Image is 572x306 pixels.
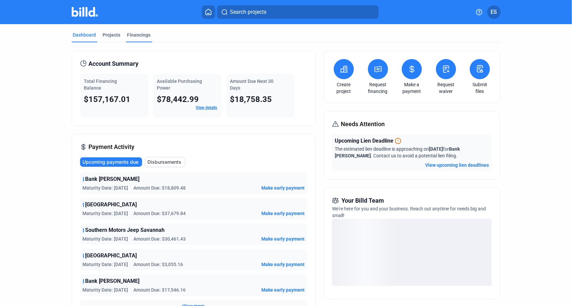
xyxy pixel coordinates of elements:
[261,210,305,217] button: Make early payment
[230,79,274,91] span: Amount Due Next 30 Days
[103,32,121,38] div: Projects
[127,32,151,38] div: Financings
[83,185,128,191] span: Maturity Date: [DATE]
[217,5,379,19] button: Search projects
[341,119,385,129] span: Needs Attention
[491,8,497,16] span: ES
[366,81,390,95] a: Request financing
[196,105,217,110] a: View details
[145,157,185,167] button: Disbursements
[134,236,186,242] span: Amount Due: $30,461.43
[468,81,492,95] a: Submit files
[341,196,384,205] span: Your Billd Team
[157,95,199,104] span: $78,442.99
[429,146,443,152] span: [DATE]
[85,277,140,285] span: Bank [PERSON_NAME]
[261,236,305,242] button: Make early payment
[89,59,139,68] span: Account Summary
[85,252,137,260] span: [GEOGRAPHIC_DATA]
[84,79,117,91] span: Total Financing Balance
[83,287,128,293] span: Maturity Date: [DATE]
[83,159,139,165] span: Upcoming payments due
[73,32,96,38] div: Dashboard
[332,219,492,286] div: loading
[84,95,131,104] span: $157,167.01
[157,79,202,91] span: Available Purchasing Power
[83,210,128,217] span: Maturity Date: [DATE]
[85,175,140,183] span: Bank [PERSON_NAME]
[89,142,135,152] span: Payment Activity
[261,287,305,293] button: Make early payment
[434,81,458,95] a: Request waiver
[335,146,460,158] span: Bank [PERSON_NAME]
[85,201,137,209] span: [GEOGRAPHIC_DATA]
[230,95,272,104] span: $18,758.35
[134,185,186,191] span: Amount Due: $18,809.48
[425,162,489,168] button: View upcoming lien deadlines
[400,81,424,95] a: Make a payment
[332,206,486,218] span: We're here for you and your business. Reach out anytime for needs big and small!
[230,8,266,16] span: Search projects
[148,159,182,165] span: Disbursements
[134,210,186,217] span: Amount Due: $37,679.84
[335,146,460,158] span: The estimated lien deadline is approaching on for . Contact us to avoid a potential lien filing.
[134,287,186,293] span: Amount Due: $17,546.16
[85,226,165,234] span: Southern Motors Jeep Savannah
[261,261,305,268] button: Make early payment
[487,5,501,19] button: ES
[83,261,128,268] span: Maturity Date: [DATE]
[261,185,305,191] button: Make early payment
[72,7,98,17] img: Billd Company Logo
[83,236,128,242] span: Maturity Date: [DATE]
[134,261,183,268] span: Amount Due: $3,055.16
[332,81,356,95] a: Create project
[335,137,393,145] span: Upcoming Lien Deadline
[80,157,142,167] button: Upcoming payments due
